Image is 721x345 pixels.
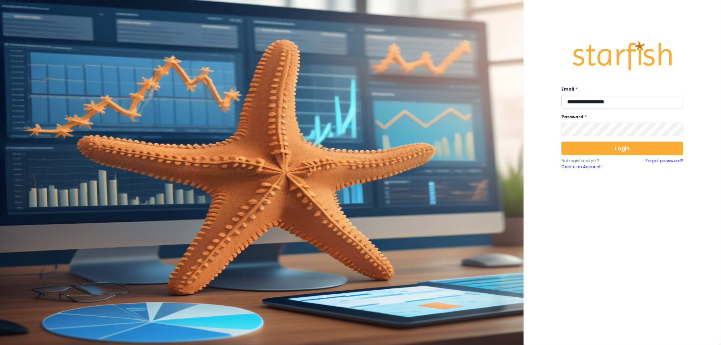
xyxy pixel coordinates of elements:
[561,158,622,164] p: Not registered yet?
[646,158,683,170] a: Forgot password?
[572,34,673,77] img: Logo.42cb71d561138c82c4ab.png
[561,164,622,170] a: Create an Account!
[561,86,679,92] label: Email
[561,142,683,155] button: Login
[561,114,679,120] label: Password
